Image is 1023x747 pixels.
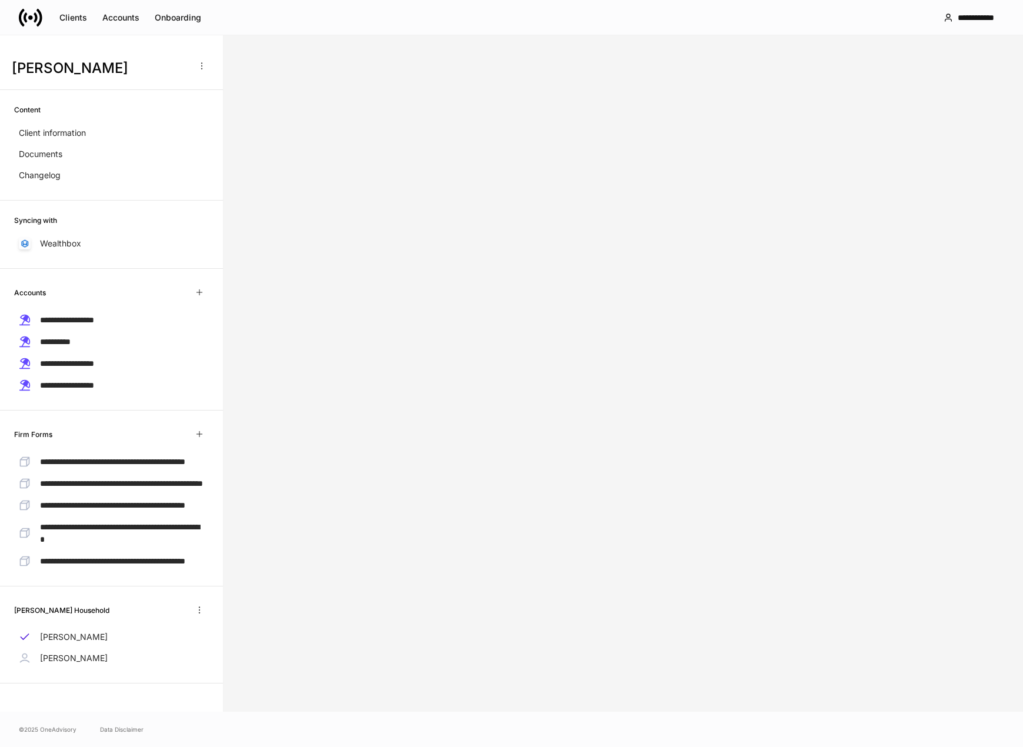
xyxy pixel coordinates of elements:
a: Changelog [14,165,209,186]
a: Data Disclaimer [100,725,144,734]
h6: [PERSON_NAME] Household [14,605,109,616]
p: Documents [19,148,62,160]
span: © 2025 OneAdvisory [19,725,76,734]
div: Onboarding [155,12,201,24]
a: [PERSON_NAME] [14,626,209,648]
p: Wealthbox [40,238,81,249]
h3: [PERSON_NAME] [12,59,188,78]
p: Changelog [19,169,61,181]
div: Accounts [102,12,139,24]
p: [PERSON_NAME] [40,631,108,643]
div: Clients [59,12,87,24]
h6: Firm Forms [14,429,52,440]
p: [PERSON_NAME] [40,652,108,664]
h6: Syncing with [14,215,57,226]
a: Documents [14,144,209,165]
a: [PERSON_NAME] [14,648,209,669]
a: Client information [14,122,209,144]
h6: Content [14,104,41,115]
p: Client information [19,127,86,139]
h6: Accounts [14,287,46,298]
button: Accounts [95,8,147,27]
a: Wealthbox [14,233,209,254]
button: Clients [52,8,95,27]
button: Onboarding [147,8,209,27]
